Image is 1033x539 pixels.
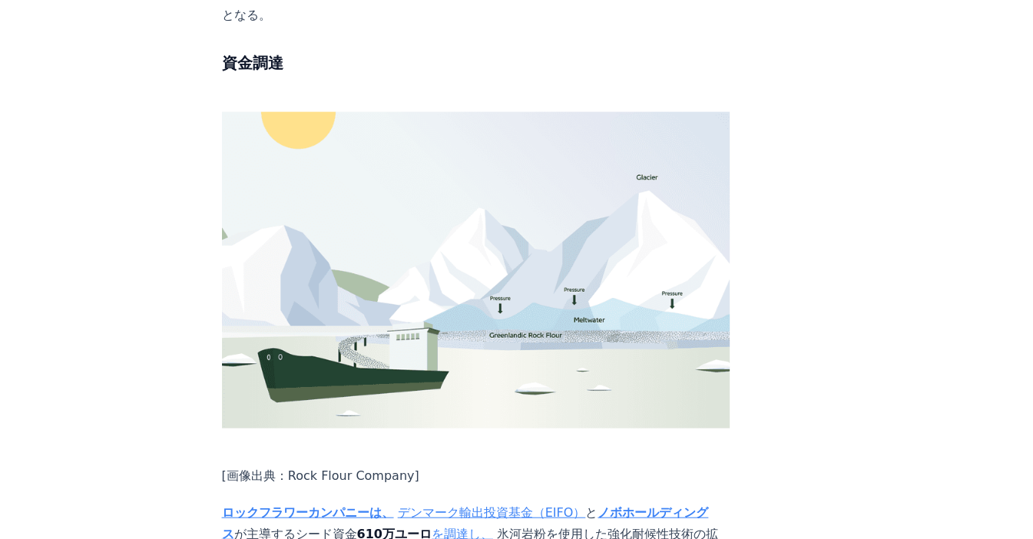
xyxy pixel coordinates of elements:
[222,468,419,483] font: [画像出典：Rock Flour Company]
[222,112,730,428] img: ブログ投稿画像
[585,505,598,520] font: と
[398,505,586,520] a: デンマーク輸出投資基金（EIFO）
[222,505,394,520] a: ロックフラワーカンパニーは、
[222,54,283,72] font: 資金調達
